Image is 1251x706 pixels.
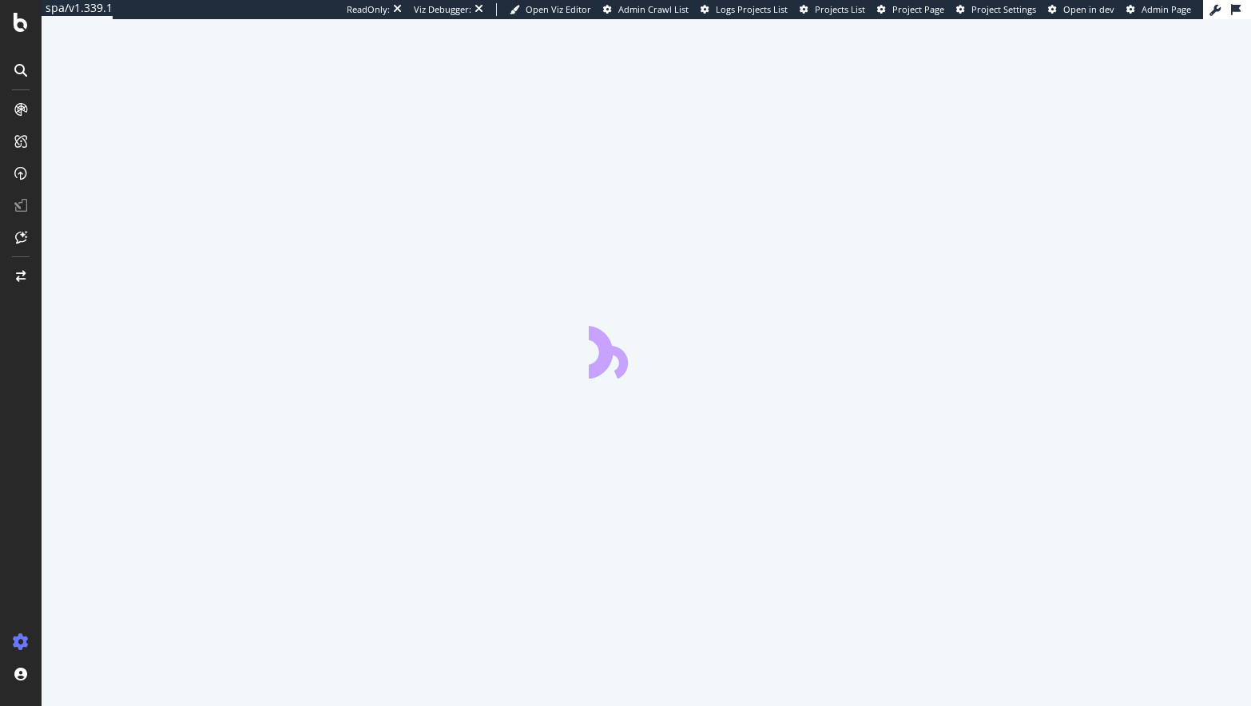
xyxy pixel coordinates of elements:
span: Project Settings [971,3,1036,15]
a: Open Viz Editor [510,3,591,16]
span: Project Page [892,3,944,15]
div: Viz Debugger: [414,3,471,16]
div: ReadOnly: [347,3,390,16]
span: Admin Page [1142,3,1191,15]
a: Project Page [877,3,944,16]
span: Admin Crawl List [618,3,689,15]
a: Admin Page [1126,3,1191,16]
span: Logs Projects List [716,3,788,15]
a: Logs Projects List [701,3,788,16]
a: Projects List [800,3,865,16]
a: Open in dev [1048,3,1114,16]
span: Open in dev [1063,3,1114,15]
span: Projects List [815,3,865,15]
a: Project Settings [956,3,1036,16]
span: Open Viz Editor [526,3,591,15]
div: animation [589,321,704,379]
a: Admin Crawl List [603,3,689,16]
